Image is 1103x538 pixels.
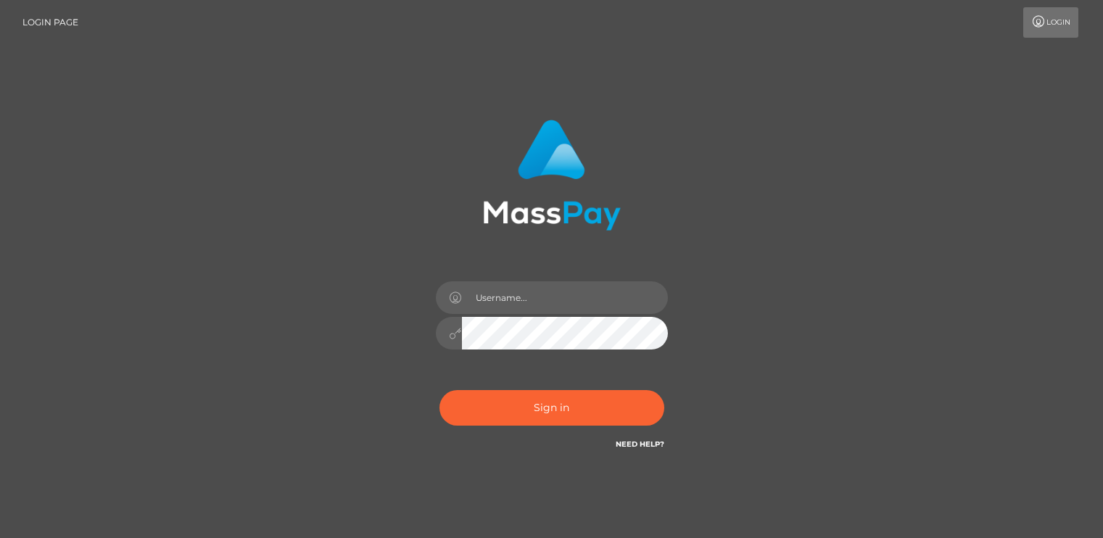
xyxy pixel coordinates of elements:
[1023,7,1078,38] a: Login
[439,390,664,426] button: Sign in
[462,281,668,314] input: Username...
[483,120,621,231] img: MassPay Login
[616,439,664,449] a: Need Help?
[22,7,78,38] a: Login Page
